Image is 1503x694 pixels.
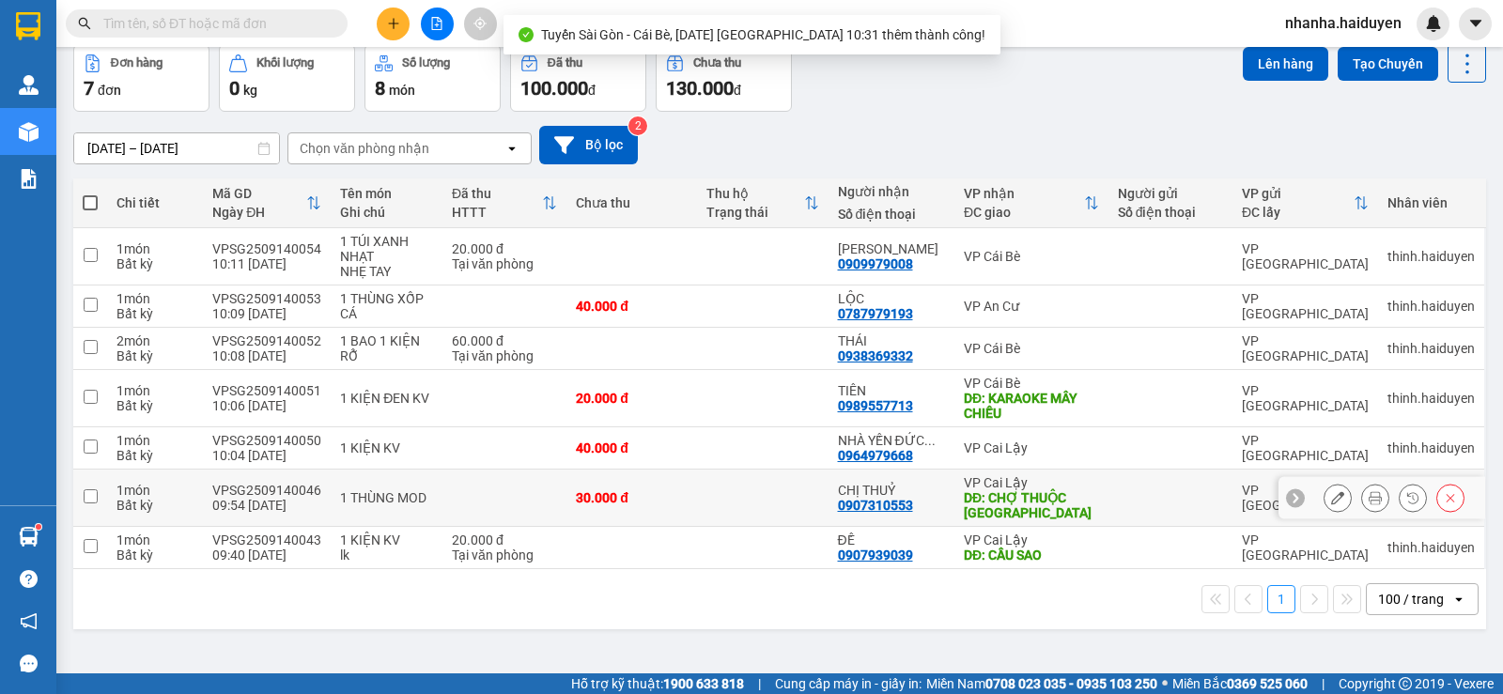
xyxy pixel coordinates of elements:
[340,490,433,505] div: 1 THÙNG MOD
[1242,205,1354,220] div: ĐC lấy
[954,178,1108,228] th: Toggle SortBy
[838,433,945,448] div: NHÀ YẾN ĐỨC THÀNH
[964,475,1099,490] div: VP Cai Lậy
[1387,195,1475,210] div: Nhân viên
[19,169,39,189] img: solution-icon
[576,490,688,505] div: 30.000 đ
[116,547,194,563] div: Bất kỳ
[74,133,279,163] input: Select a date range.
[20,655,38,672] span: message
[964,186,1084,201] div: VP nhận
[212,483,321,498] div: VPSG2509140046
[212,291,321,306] div: VPSG2509140053
[1387,440,1475,455] div: thinh.haiduyen
[452,256,557,271] div: Tại văn phòng
[103,13,325,34] input: Tìm tên, số ĐT hoặc mã đơn
[838,256,913,271] div: 0909979008
[340,234,433,264] div: 1 TÚI XANH NHẠT
[576,299,688,314] div: 40.000 đ
[697,178,828,228] th: Toggle SortBy
[985,676,1157,691] strong: 0708 023 035 - 0935 103 250
[98,83,121,98] span: đơn
[364,44,501,112] button: Số lượng8món
[340,547,433,563] div: lk
[340,186,433,201] div: Tên món
[1467,15,1484,32] span: caret-down
[775,673,922,694] span: Cung cấp máy in - giấy in:
[340,391,433,406] div: 1 KIỆN ĐEN KV
[1378,590,1444,609] div: 100 / trang
[212,383,321,398] div: VPSG2509140051
[510,44,646,112] button: Đã thu100.000đ
[116,241,194,256] div: 1 món
[964,299,1099,314] div: VP An Cư
[964,490,1099,520] div: DĐ: CHỢ THUỘC NHIÊU
[666,77,734,100] span: 130.000
[340,333,433,363] div: 1 BAO 1 KIỆN RỖ
[964,440,1099,455] div: VP Cai Lậy
[421,8,454,40] button: file-add
[964,391,1099,421] div: DĐ: KARAOKE MÂY CHIỀU
[1322,673,1325,694] span: |
[340,264,433,279] div: NHẸ TAY
[20,612,38,630] span: notification
[203,178,331,228] th: Toggle SortBy
[924,433,936,448] span: ...
[838,532,945,547] div: ĐỀ
[473,17,487,30] span: aim
[838,241,945,256] div: BÁC VÂN
[539,126,638,164] button: Bộ lọc
[1172,673,1308,694] span: Miền Bắc
[964,249,1099,264] div: VP Cái Bè
[19,75,39,95] img: warehouse-icon
[1324,484,1352,512] div: Sửa đơn hàng
[504,141,519,156] svg: open
[520,77,588,100] span: 100.000
[1242,241,1369,271] div: VP [GEOGRAPHIC_DATA]
[116,195,194,210] div: Chi tiết
[212,547,321,563] div: 09:40 [DATE]
[452,186,542,201] div: Đã thu
[1242,433,1369,463] div: VP [GEOGRAPHIC_DATA]
[1118,186,1223,201] div: Người gửi
[452,205,542,220] div: HTTT
[838,547,913,563] div: 0907939039
[1232,178,1378,228] th: Toggle SortBy
[212,256,321,271] div: 10:11 [DATE]
[116,498,194,513] div: Bất kỳ
[1243,47,1328,81] button: Lên hàng
[375,77,385,100] span: 8
[1242,291,1369,321] div: VP [GEOGRAPHIC_DATA]
[1267,585,1295,613] button: 1
[116,333,194,348] div: 2 món
[571,673,744,694] span: Hỗ trợ kỹ thuật:
[340,291,433,321] div: 1 THÙNG XỐP CÁ
[1270,11,1417,35] span: nhanha.haiduyen
[663,676,744,691] strong: 1900 633 818
[838,348,913,363] div: 0938369332
[964,341,1099,356] div: VP Cái Bè
[116,306,194,321] div: Bất kỳ
[576,391,688,406] div: 20.000 đ
[1242,483,1369,513] div: VP [GEOGRAPHIC_DATA]
[452,348,557,363] div: Tại văn phòng
[628,116,647,135] sup: 2
[548,56,582,69] div: Đã thu
[541,27,985,42] span: Tuyến Sài Gòn - Cái Bè, [DATE] [GEOGRAPHIC_DATA] 10:31 thêm thành công!
[300,139,429,158] div: Chọn văn phòng nhận
[442,178,566,228] th: Toggle SortBy
[340,440,433,455] div: 1 KIỆN KV
[116,532,194,547] div: 1 món
[116,398,194,413] div: Bất kỳ
[212,241,321,256] div: VPSG2509140054
[212,532,321,547] div: VPSG2509140043
[389,83,415,98] span: món
[706,186,803,201] div: Thu hộ
[212,448,321,463] div: 10:04 [DATE]
[212,205,306,220] div: Ngày ĐH
[838,306,913,321] div: 0787979193
[1387,391,1475,406] div: thinh.haiduyen
[212,333,321,348] div: VPSG2509140052
[212,306,321,321] div: 10:09 [DATE]
[19,122,39,142] img: warehouse-icon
